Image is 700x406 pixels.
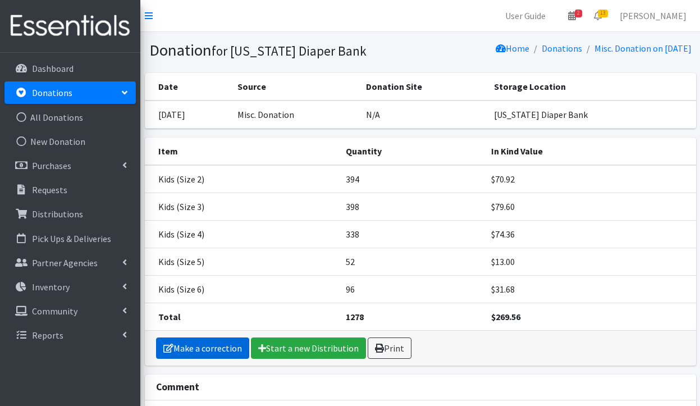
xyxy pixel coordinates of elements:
p: Dashboard [32,63,74,74]
a: 2 [559,4,585,27]
td: 52 [339,248,484,275]
th: Item [145,138,340,165]
p: Distributions [32,208,83,220]
td: Kids (Size 5) [145,248,340,275]
a: Donations [4,81,136,104]
a: Make a correction [156,337,249,359]
p: Inventory [32,281,70,293]
p: Requests [32,184,67,195]
th: Source [231,73,359,101]
td: Misc. Donation [231,101,359,129]
td: $13.00 [484,248,696,275]
a: Start a new Distribution [251,337,366,359]
a: Requests [4,179,136,201]
small: for [US_STATE] Diaper Bank [212,43,367,59]
a: Donations [542,43,582,54]
td: N/A [359,101,487,129]
a: 13 [585,4,611,27]
a: Print [368,337,411,359]
img: HumanEssentials [4,7,136,45]
td: Kids (Size 6) [145,275,340,303]
a: User Guide [496,4,555,27]
td: 96 [339,275,484,303]
p: Purchases [32,160,71,171]
p: Pick Ups & Deliveries [32,233,111,244]
td: 394 [339,165,484,193]
a: Purchases [4,154,136,177]
th: Storage Location [487,73,696,101]
a: Distributions [4,203,136,225]
strong: 1278 [346,311,364,322]
a: Pick Ups & Deliveries [4,227,136,250]
td: $70.92 [484,165,696,193]
td: Kids (Size 4) [145,220,340,248]
span: 13 [598,10,608,17]
td: [US_STATE] Diaper Bank [487,101,696,129]
a: New Donation [4,130,136,153]
a: Dashboard [4,57,136,80]
td: $31.68 [484,275,696,303]
a: Misc. Donation on [DATE] [594,43,692,54]
td: 398 [339,193,484,220]
td: $79.60 [484,193,696,220]
p: Partner Agencies [32,257,98,268]
td: $74.36 [484,220,696,248]
th: Quantity [339,138,484,165]
p: Reports [32,330,63,341]
td: Kids (Size 3) [145,193,340,220]
strong: $269.56 [491,311,520,322]
a: Community [4,300,136,322]
strong: Total [158,311,181,322]
th: In Kind Value [484,138,696,165]
a: Partner Agencies [4,252,136,274]
th: Donation Site [359,73,487,101]
span: 2 [575,10,582,17]
a: Inventory [4,276,136,298]
p: Donations [32,87,72,98]
td: Kids (Size 2) [145,165,340,193]
td: [DATE] [145,101,231,129]
p: Community [32,305,77,317]
th: Date [145,73,231,101]
td: 338 [339,220,484,248]
a: [PERSON_NAME] [611,4,696,27]
a: Home [496,43,529,54]
a: Reports [4,324,136,346]
a: All Donations [4,106,136,129]
strong: Comment [156,381,199,393]
h1: Donation [149,40,417,60]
